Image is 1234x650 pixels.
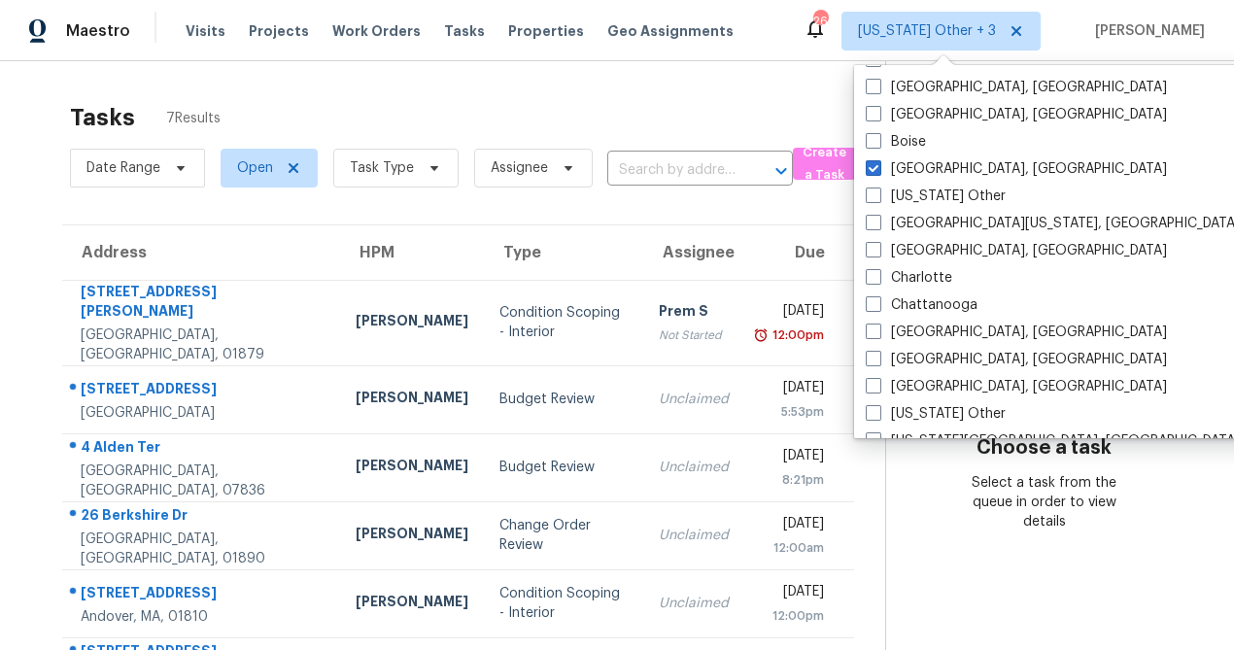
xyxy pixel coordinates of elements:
[768,157,795,185] button: Open
[866,105,1167,124] label: [GEOGRAPHIC_DATA], [GEOGRAPHIC_DATA]
[643,225,744,280] th: Assignee
[499,584,628,623] div: Condition Scoping - Interior
[66,21,130,41] span: Maestro
[81,607,325,627] div: Andover, MA, 01810
[499,303,628,342] div: Condition Scoping - Interior
[491,158,548,178] span: Assignee
[866,159,1167,179] label: [GEOGRAPHIC_DATA], [GEOGRAPHIC_DATA]
[760,301,824,325] div: [DATE]
[607,155,738,186] input: Search by address
[607,21,734,41] span: Geo Assignments
[81,462,325,500] div: [GEOGRAPHIC_DATA], [GEOGRAPHIC_DATA], 07836
[659,390,729,409] div: Unclaimed
[866,377,1167,396] label: [GEOGRAPHIC_DATA], [GEOGRAPHIC_DATA]
[86,158,160,178] span: Date Range
[813,12,827,31] div: 26
[769,325,824,345] div: 12:00pm
[866,268,952,288] label: Charlotte
[70,108,135,127] h2: Tasks
[356,592,468,616] div: [PERSON_NAME]
[866,404,1006,424] label: [US_STATE] Other
[659,301,729,325] div: Prem S
[484,225,643,280] th: Type
[81,583,325,607] div: [STREET_ADDRESS]
[866,350,1167,369] label: [GEOGRAPHIC_DATA], [GEOGRAPHIC_DATA]
[866,187,1006,206] label: [US_STATE] Other
[81,379,325,403] div: [STREET_ADDRESS]
[508,21,584,41] span: Properties
[62,225,340,280] th: Address
[499,390,628,409] div: Budget Review
[760,538,824,558] div: 12:00am
[356,456,468,480] div: [PERSON_NAME]
[356,311,468,335] div: [PERSON_NAME]
[81,282,325,325] div: [STREET_ADDRESS][PERSON_NAME]
[81,437,325,462] div: 4 Alden Ter
[659,526,729,545] div: Unclaimed
[760,582,824,606] div: [DATE]
[81,530,325,568] div: [GEOGRAPHIC_DATA], [GEOGRAPHIC_DATA], 01890
[356,388,468,412] div: [PERSON_NAME]
[744,225,854,280] th: Due
[760,514,824,538] div: [DATE]
[760,402,824,422] div: 5:53pm
[237,158,273,178] span: Open
[866,295,977,315] label: Chattanooga
[499,458,628,477] div: Budget Review
[866,132,926,152] label: Boise
[659,594,729,613] div: Unclaimed
[866,323,1167,342] label: [GEOGRAPHIC_DATA], [GEOGRAPHIC_DATA]
[356,524,468,548] div: [PERSON_NAME]
[866,78,1167,97] label: [GEOGRAPHIC_DATA], [GEOGRAPHIC_DATA]
[659,458,729,477] div: Unclaimed
[760,446,824,470] div: [DATE]
[858,21,996,41] span: [US_STATE] Other + 3
[186,21,225,41] span: Visits
[499,516,628,555] div: Change Order Review
[803,142,846,187] span: Create a Task
[166,109,221,128] span: 7 Results
[249,21,309,41] span: Projects
[760,470,824,490] div: 8:21pm
[753,325,769,345] img: Overdue Alarm Icon
[965,473,1123,531] div: Select a task from the queue in order to view details
[866,241,1167,260] label: [GEOGRAPHIC_DATA], [GEOGRAPHIC_DATA]
[340,225,484,280] th: HPM
[81,325,325,364] div: [GEOGRAPHIC_DATA], [GEOGRAPHIC_DATA], 01879
[350,158,414,178] span: Task Type
[81,403,325,423] div: [GEOGRAPHIC_DATA]
[444,24,485,38] span: Tasks
[977,438,1112,458] h3: Choose a task
[1087,21,1205,41] span: [PERSON_NAME]
[332,21,421,41] span: Work Orders
[793,148,856,180] button: Create a Task
[659,325,729,345] div: Not Started
[760,378,824,402] div: [DATE]
[81,505,325,530] div: 26 Berkshire Dr
[760,606,824,626] div: 12:00pm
